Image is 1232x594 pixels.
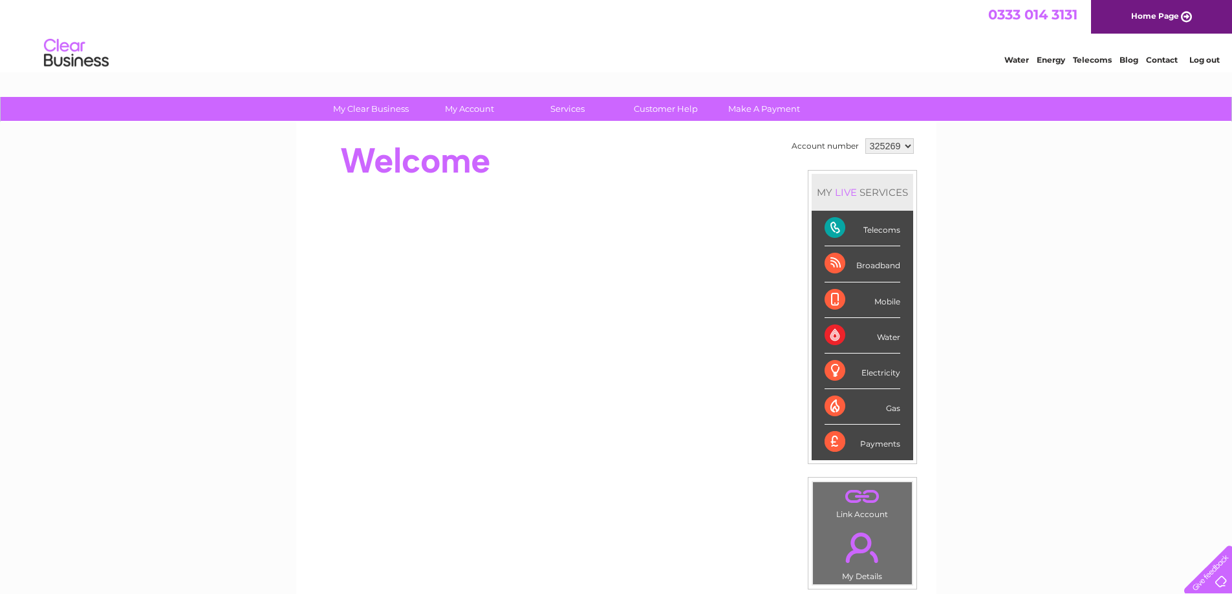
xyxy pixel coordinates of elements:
[988,6,1077,23] a: 0333 014 3131
[514,97,621,121] a: Services
[1146,55,1178,65] a: Contact
[812,174,913,211] div: MY SERVICES
[711,97,817,121] a: Make A Payment
[825,354,900,389] div: Electricity
[43,34,109,73] img: logo.png
[816,485,909,508] a: .
[1004,55,1029,65] a: Water
[825,246,900,282] div: Broadband
[788,135,862,157] td: Account number
[812,482,913,522] td: Link Account
[832,186,859,198] div: LIVE
[318,97,424,121] a: My Clear Business
[825,211,900,246] div: Telecoms
[1119,55,1138,65] a: Blog
[812,522,913,585] td: My Details
[825,389,900,425] div: Gas
[825,425,900,460] div: Payments
[825,282,900,318] div: Mobile
[311,7,922,63] div: Clear Business is a trading name of Verastar Limited (registered in [GEOGRAPHIC_DATA] No. 3667643...
[1037,55,1065,65] a: Energy
[816,525,909,570] a: .
[825,318,900,354] div: Water
[1073,55,1112,65] a: Telecoms
[612,97,719,121] a: Customer Help
[416,97,523,121] a: My Account
[1189,55,1220,65] a: Log out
